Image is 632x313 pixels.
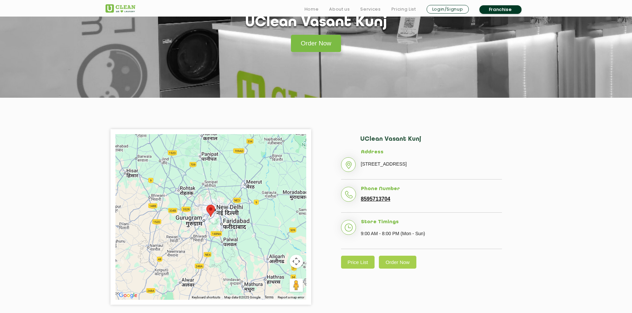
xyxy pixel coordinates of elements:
a: Price List [341,256,375,269]
a: Services [360,5,381,13]
button: Drag Pegman onto the map to open Street View [290,279,303,292]
span: Map data ©2025 Google [224,295,260,299]
img: Google [117,291,139,300]
a: 8595713704 [361,196,390,202]
h5: Store Timings [361,219,502,225]
h2: UClean Vasant Kunj [360,136,502,149]
a: Report a map error [278,295,304,300]
a: Login/Signup [427,5,469,14]
h5: Address [361,149,502,155]
a: About us [329,5,350,13]
p: 9:00 AM - 8:00 PM (Mon - Sun) [361,229,502,238]
h5: Phone Number [361,186,502,192]
a: Home [305,5,319,13]
h1: UClean Vasant Kunj [245,14,387,31]
button: Map camera controls [290,255,303,268]
a: Order Now [379,256,416,269]
a: Open this area in Google Maps (opens a new window) [117,291,139,300]
a: Order Now [291,35,341,52]
a: Pricing List [391,5,416,13]
img: UClean Laundry and Dry Cleaning [105,4,135,13]
button: Keyboard shortcuts [192,295,220,300]
a: Terms (opens in new tab) [264,295,273,300]
a: Franchise [479,5,522,14]
p: [STREET_ADDRESS] [361,159,502,169]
